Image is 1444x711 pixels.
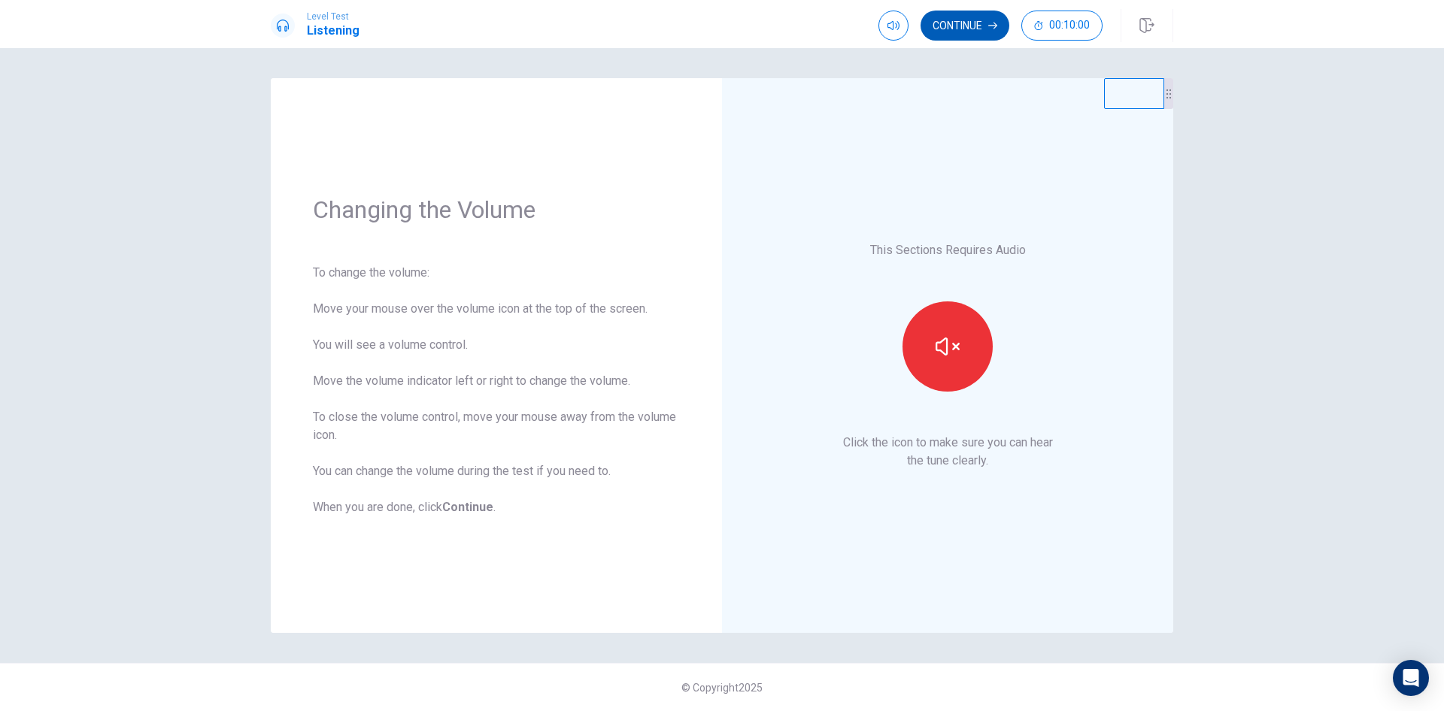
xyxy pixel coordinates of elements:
p: Click the icon to make sure you can hear the tune clearly. [843,434,1053,470]
span: © Copyright 2025 [681,682,763,694]
span: 00:10:00 [1049,20,1090,32]
h1: Listening [307,22,359,40]
span: Level Test [307,11,359,22]
h1: Changing the Volume [313,195,680,225]
div: To change the volume: Move your mouse over the volume icon at the top of the screen. You will see... [313,264,680,516]
button: Continue [921,11,1009,41]
button: 00:10:00 [1021,11,1103,41]
div: Open Intercom Messenger [1393,660,1429,696]
b: Continue [442,500,493,514]
p: This Sections Requires Audio [870,241,1026,259]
